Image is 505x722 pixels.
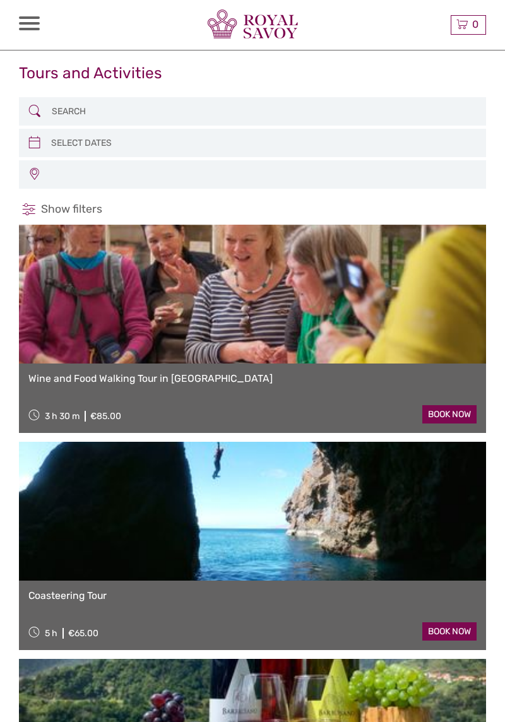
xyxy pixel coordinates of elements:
[41,202,102,217] span: Show filters
[19,64,162,82] h1: Tours and Activities
[422,405,477,423] a: book now
[45,411,80,422] span: 3 h 30 m
[68,628,98,639] div: €65.00
[90,411,121,422] div: €85.00
[470,18,480,30] span: 0
[28,373,477,385] a: Wine and Food Walking Tour in [GEOGRAPHIC_DATA]
[45,628,57,639] span: 5 h
[47,101,456,122] input: SEARCH
[28,590,477,602] a: Coasteering Tour
[422,622,477,641] a: book now
[19,202,486,217] h4: Show filters
[205,9,301,40] img: 3280-12f42084-c20e-4d34-be88-46f68e1c0edb_logo_small.png
[46,133,455,153] input: SELECT DATES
